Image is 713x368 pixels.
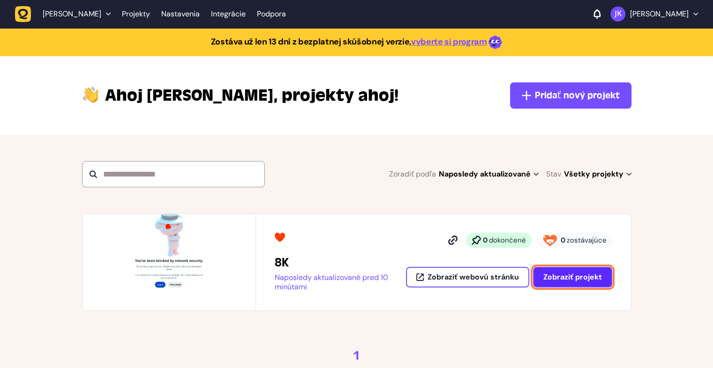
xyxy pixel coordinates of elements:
button: [PERSON_NAME] [15,6,116,22]
font: Zobraziť webovú stránku [428,272,519,282]
a: 1 [353,348,360,363]
font: Zostáva už len 13 dní z bezplatnej skúšobnej verzie, [211,36,411,47]
font: projekty ahoj! [282,85,398,106]
img: emoji [488,36,502,49]
font: Naposledy aktualizované [439,169,531,179]
button: Zobraziť webovú stránku [406,267,529,287]
span: Tím Jaroslava Kisela [105,84,278,107]
button: [PERSON_NAME] [610,7,698,22]
font: Pridať nový projekt [535,90,620,101]
font: 0 [561,236,566,245]
font: 1 [353,349,360,363]
a: Integrácie [211,6,246,22]
font: Zobraziť projekt [543,272,602,282]
font: Naposledy aktualizované pred 10 minútami [275,272,388,292]
button: Pridať nový projekt [510,82,631,109]
font: Zoradiť podľa [389,169,436,179]
font: Integrácie [211,9,246,19]
a: Nastavenia [161,6,200,22]
font: 0 [483,236,488,245]
span: Tím Jaroslava Kisela [43,9,101,19]
img: 8K [83,214,255,310]
font: dokončené [489,236,526,245]
font: Nastavenia [161,9,200,19]
a: vyberte si program [411,36,487,47]
font: Všetky projekty [564,169,623,179]
font: [PERSON_NAME] [43,9,101,19]
font: [PERSON_NAME] [630,9,689,19]
font: Stav [546,169,561,179]
h2: 8K [275,255,398,270]
font: Ahoj [PERSON_NAME], [105,85,278,106]
font: zostávajúce [567,236,607,245]
button: Zobraziť projekt [533,267,612,287]
font: 8K [275,256,289,270]
img: Jaroslav Kiseľ [610,7,625,22]
a: Podpora [257,9,286,19]
a: Projekty [122,6,150,22]
font: Projekty [122,9,150,19]
img: hi-hand [82,84,99,103]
